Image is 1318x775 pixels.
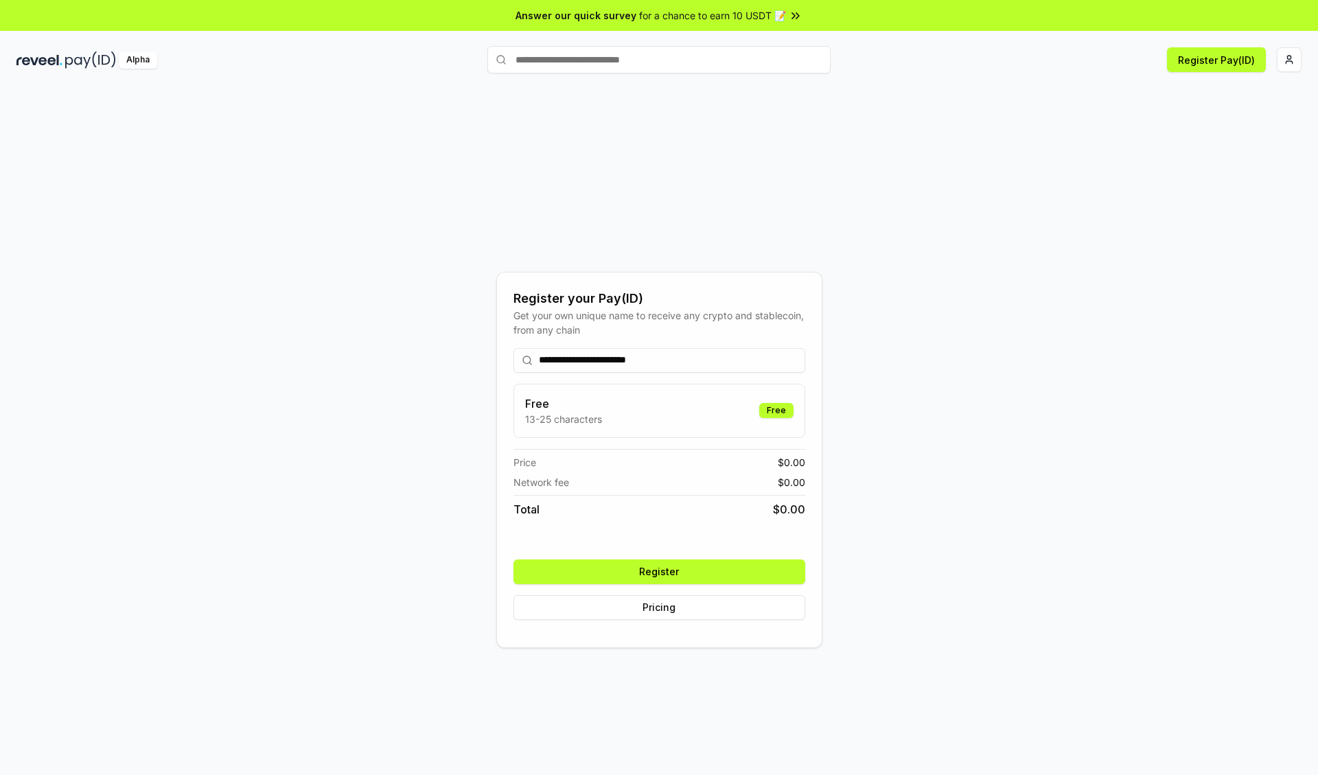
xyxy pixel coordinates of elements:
[119,51,157,69] div: Alpha
[773,501,805,518] span: $ 0.00
[513,308,805,337] div: Get your own unique name to receive any crypto and stablecoin, from any chain
[525,395,602,412] h3: Free
[513,559,805,584] button: Register
[525,412,602,426] p: 13-25 characters
[1167,47,1266,72] button: Register Pay(ID)
[639,8,786,23] span: for a chance to earn 10 USDT 📝
[65,51,116,69] img: pay_id
[778,455,805,470] span: $ 0.00
[778,475,805,489] span: $ 0.00
[516,8,636,23] span: Answer our quick survey
[513,475,569,489] span: Network fee
[513,501,540,518] span: Total
[513,289,805,308] div: Register your Pay(ID)
[16,51,62,69] img: reveel_dark
[759,403,794,418] div: Free
[513,455,536,470] span: Price
[513,595,805,620] button: Pricing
